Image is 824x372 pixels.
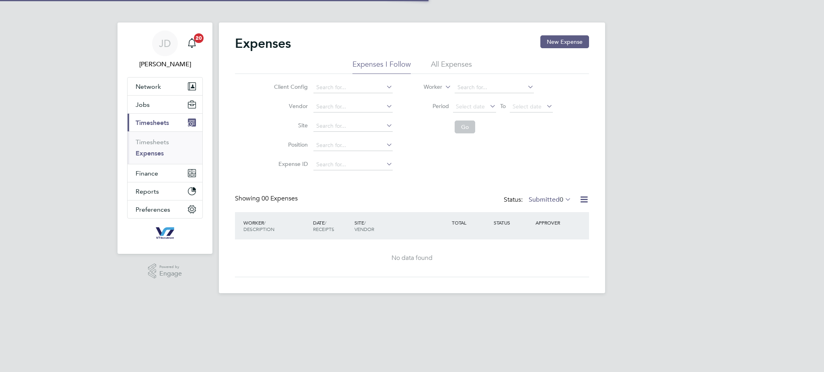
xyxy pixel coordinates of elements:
a: JD[PERSON_NAME] [127,31,203,69]
button: Network [128,78,202,95]
input: Search for... [313,101,393,112]
span: VENDOR [354,226,374,232]
label: Expense ID [272,160,308,168]
span: / [264,219,266,226]
li: All Expenses [431,59,472,74]
span: DESCRIPTION [243,226,274,232]
nav: Main navigation [117,22,212,254]
label: Position [272,141,308,148]
a: Timesheets [136,138,169,146]
label: Vendor [272,102,308,110]
a: Go to home page [127,227,203,239]
a: Expenses [136,149,164,157]
label: Site [272,122,308,129]
div: TOTAL [450,215,492,230]
li: Expenses I Follow [352,59,411,74]
span: 00 Expenses [262,194,298,202]
input: Search for... [455,82,534,93]
label: Client Config [272,83,308,90]
button: Timesheets [128,114,202,131]
label: Submitted [529,196,571,204]
div: STATUS [492,215,534,230]
button: Go [455,121,475,133]
span: / [364,219,366,226]
span: To [498,101,508,111]
div: No data found [243,254,581,262]
span: Preferences [136,206,170,213]
span: Select date [456,103,485,110]
span: Reports [136,188,159,195]
div: APPROVER [534,215,575,230]
div: WORKER [241,215,311,236]
h2: Expenses [235,35,291,51]
input: Search for... [313,121,393,132]
input: Search for... [313,82,393,93]
button: Reports [128,182,202,200]
input: Search for... [313,159,393,170]
span: Finance [136,170,158,177]
span: / [325,219,326,226]
span: JD [159,38,171,49]
span: Jobs [136,101,150,108]
span: Jake Dunwell [127,59,203,69]
span: Timesheets [136,119,169,127]
button: New Expense [540,35,589,48]
div: Showing [235,194,299,203]
a: 20 [184,31,200,56]
span: RECEIPTS [313,226,334,232]
span: Network [136,83,161,90]
span: Powered by [159,264,182,270]
img: v7recruitment-logo-retina.png [152,227,177,239]
div: SITE [352,215,450,236]
input: Search for... [313,140,393,151]
span: 0 [560,196,563,204]
span: Engage [159,270,182,277]
button: Finance [128,164,202,182]
div: DATE [311,215,353,236]
button: Jobs [128,96,202,113]
span: 20 [194,33,204,43]
div: Status: [504,194,573,206]
span: Select date [513,103,542,110]
a: Powered byEngage [148,264,182,279]
div: Timesheets [128,131,202,164]
label: Period [413,102,449,110]
label: Worker [406,83,442,91]
button: Preferences [128,200,202,218]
